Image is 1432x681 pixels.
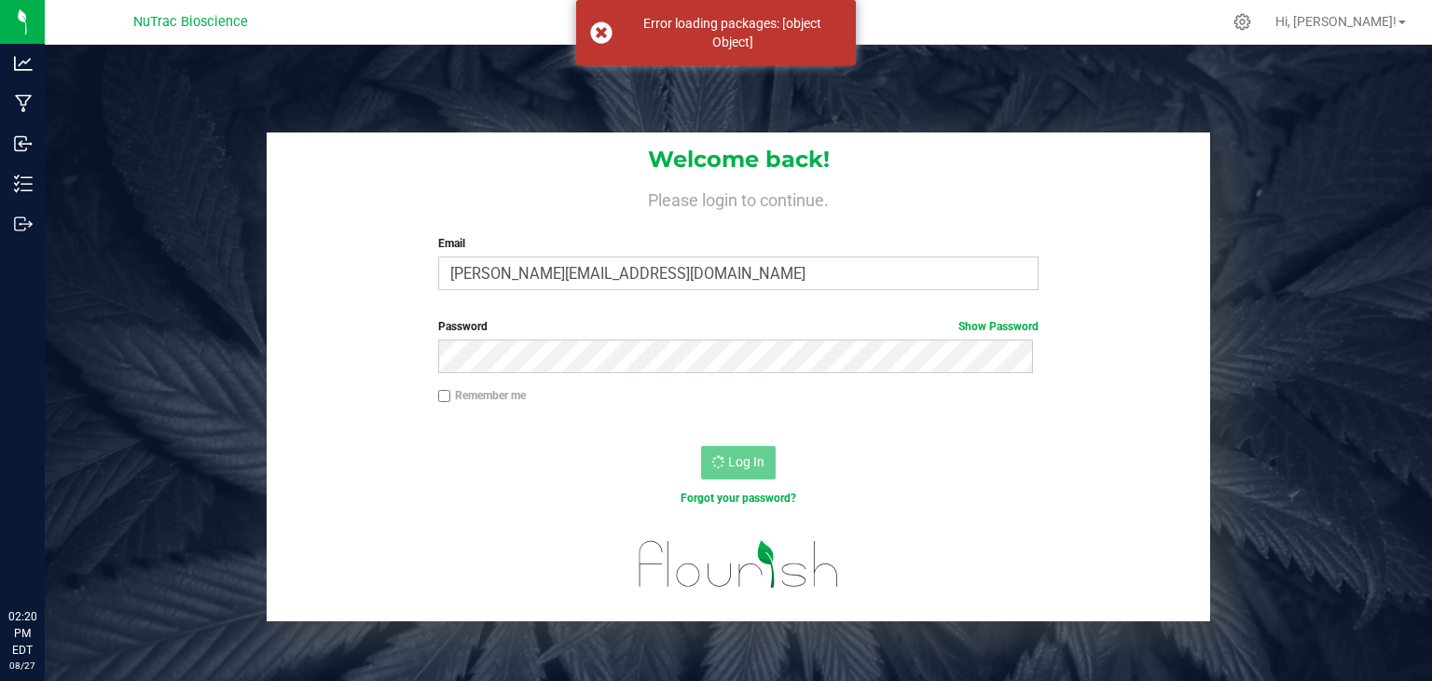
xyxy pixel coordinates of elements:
h4: Please login to continue. [267,187,1210,209]
a: Forgot your password? [681,492,796,505]
a: Show Password [958,320,1039,333]
label: Remember me [438,387,526,404]
span: Hi, [PERSON_NAME]! [1275,14,1397,29]
label: Email [438,235,1040,252]
span: Log In [728,454,764,469]
img: flourish_logo.svg [621,526,857,602]
p: 02:20 PM EDT [8,608,36,659]
inline-svg: Outbound [14,215,33,233]
span: NuTrac Bioscience [133,14,248,30]
inline-svg: Inbound [14,134,33,153]
button: Log In [701,446,776,479]
input: Remember me [438,390,451,403]
span: Password [438,320,488,333]
div: Error loading packages: [object Object] [623,14,842,51]
div: Manage settings [1231,13,1254,31]
inline-svg: Inventory [14,174,33,193]
p: 08/27 [8,659,36,673]
inline-svg: Manufacturing [14,94,33,113]
inline-svg: Analytics [14,54,33,73]
h1: Welcome back! [267,147,1210,172]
